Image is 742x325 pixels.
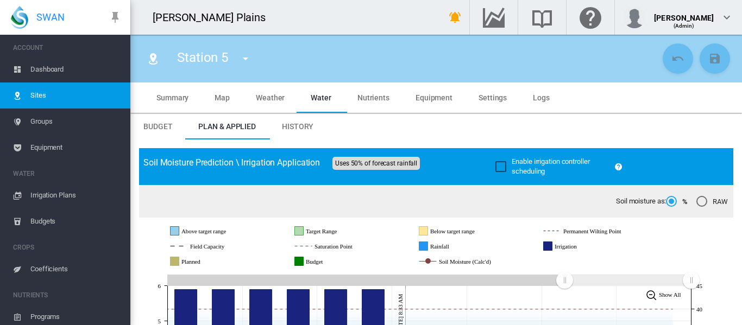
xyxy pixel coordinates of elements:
[357,93,389,102] span: Nutrients
[555,271,574,290] g: Zoom chart using cursor arrows
[696,306,702,313] tspan: 40
[682,271,701,290] g: Zoom chart using cursor arrows
[30,109,122,135] span: Groups
[158,283,161,289] tspan: 6
[696,283,702,289] tspan: 45
[564,275,691,285] rect: Zoom chart using cursor arrows
[674,23,695,29] span: (Admin)
[419,241,482,251] g: Rainfall
[495,157,610,176] md-checkbox: Enable irrigation controller scheduling
[235,48,256,69] button: icon-menu-down
[171,226,269,236] g: Above target range
[419,257,532,266] g: Soil Moisture (Calc'd)
[616,196,666,206] span: Soil moisture as:
[332,157,420,170] span: Uses 50% of forecast rainfall
[419,226,517,236] g: Below target range
[479,93,507,102] span: Settings
[171,257,235,266] g: Planned
[30,56,122,82] span: Dashboard
[654,8,714,19] div: [PERSON_NAME]
[198,122,256,131] span: Plan & Applied
[215,93,230,102] span: Map
[666,196,688,207] md-radio-button: %
[544,241,612,251] g: Irrigation
[36,10,65,24] span: SWAN
[295,226,376,236] g: Target Range
[311,93,331,102] span: Water
[720,11,733,24] md-icon: icon-chevron-down
[11,6,28,29] img: SWAN-Landscape-Logo-Colour-drop.png
[109,11,122,24] md-icon: icon-pin
[158,318,161,324] tspan: 5
[30,82,122,109] span: Sites
[171,241,262,251] g: Field Capacity
[13,165,122,182] span: WATER
[256,93,285,102] span: Weather
[13,39,122,56] span: ACCOUNT
[624,7,645,28] img: profile.jpg
[533,93,550,102] span: Logs
[416,93,452,102] span: Equipment
[13,286,122,304] span: NUTRIENTS
[153,10,275,25] div: [PERSON_NAME] Plains
[142,48,164,69] button: Click to go to list of Sites
[295,257,357,266] g: Budget
[529,11,555,24] md-icon: Search the knowledge base
[13,239,122,256] span: CROPS
[30,135,122,161] span: Equipment
[295,241,392,251] g: Saturation Point
[444,7,466,28] button: icon-bell-ring
[708,52,721,65] md-icon: icon-content-save
[449,11,462,24] md-icon: icon-bell-ring
[663,43,693,74] button: Cancel Changes
[30,256,122,282] span: Coefficients
[696,196,728,207] md-radio-button: RAW
[177,50,228,65] span: Station 5
[512,157,589,175] span: Enable irrigation controller scheduling
[544,226,665,236] g: Permanent Wilting Point
[671,52,684,65] md-icon: icon-undo
[282,122,313,131] span: History
[30,182,122,208] span: Irrigation Plans
[239,52,252,65] md-icon: icon-menu-down
[156,93,188,102] span: Summary
[481,11,507,24] md-icon: Go to the Data Hub
[30,208,122,234] span: Budgets
[700,43,730,74] button: Save Changes
[147,52,160,65] md-icon: icon-map-marker-radius
[143,122,172,131] span: Budget
[659,291,681,298] tspan: Show All
[577,11,603,24] md-icon: Click here for help
[143,157,320,168] span: Soil Moisture Prediction \ Irrigation Application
